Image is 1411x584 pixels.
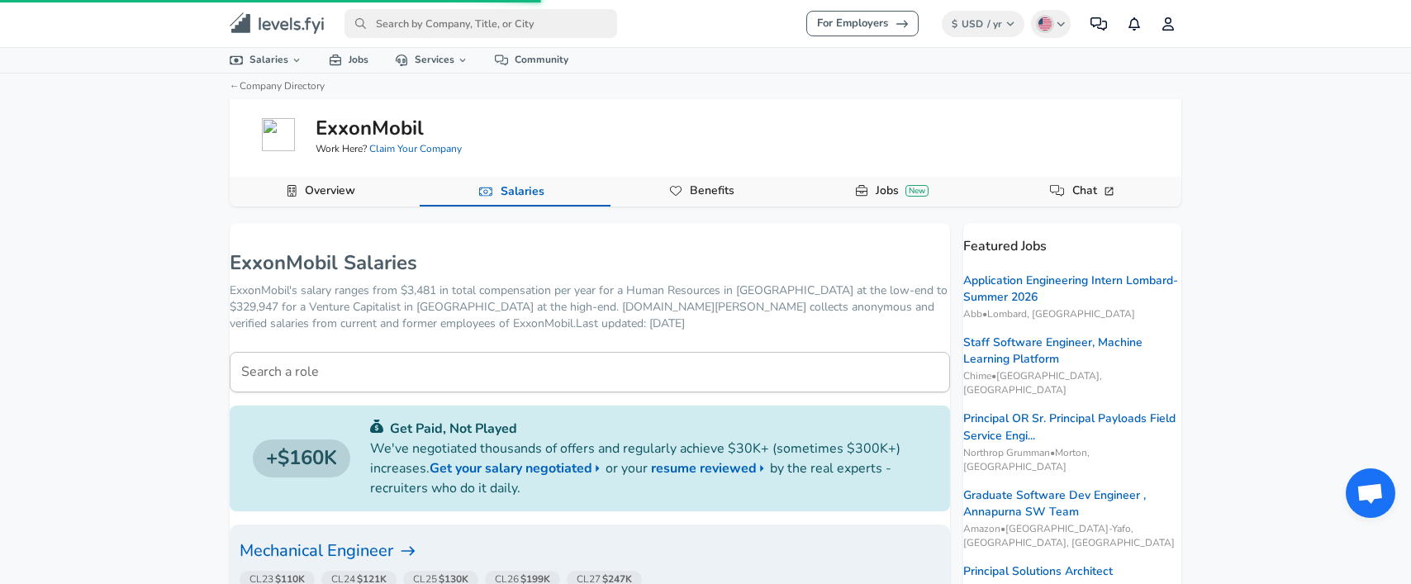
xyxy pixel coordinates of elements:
[253,439,350,477] a: $160K
[344,9,617,38] input: Search by Company, Title, or City
[683,177,741,205] a: Benefits
[963,223,1181,256] p: Featured Jobs
[962,17,983,31] span: USD
[942,11,1025,37] button: $USD/ yr
[494,178,551,206] a: Salaries
[370,420,383,433] img: svg+xml;base64,PHN2ZyB4bWxucz0iaHR0cDovL3d3dy53My5vcmcvMjAwMC9zdmciIGZpbGw9IiMwYzU0NjAiIHZpZXdCb3...
[482,48,582,72] a: Community
[370,419,927,439] p: Get Paid, Not Played
[316,114,424,142] h5: ExxonMobil
[963,487,1181,520] a: Graduate Software Dev Engineer , Annapurna SW Team
[370,439,927,498] p: We've negotiated thousands of offers and regularly achieve $30K+ (sometimes $300K+) increases. or...
[963,335,1181,368] a: Staff Software Engineer, Machine Learning Platform
[230,283,950,332] p: ExxonMobil's salary ranges from $3,481 in total compensation per year for a Human Resources in [G...
[1038,17,1052,31] img: English (US)
[1066,177,1123,205] a: Chat
[298,177,362,205] a: Overview
[369,142,462,155] a: Claim Your Company
[869,177,935,205] a: JobsNew
[963,563,1113,580] a: Principal Solutions Architect
[210,7,1201,40] nav: primary
[905,185,929,197] div: New
[651,458,770,478] a: resume reviewed
[382,48,482,72] a: Services
[316,142,462,156] span: Work Here?
[216,48,316,72] a: Salaries
[963,307,1181,321] span: Abb • Lombard, [GEOGRAPHIC_DATA]
[240,538,940,564] h6: Mechanical Engineer
[230,352,950,392] input: Machine Learning Engineer
[430,458,606,478] a: Get your salary negotiated
[963,446,1181,474] span: Northrop Grumman • Morton, [GEOGRAPHIC_DATA]
[987,17,1002,31] span: / yr
[230,79,325,93] a: ←Company Directory
[963,369,1181,397] span: Chime • [GEOGRAPHIC_DATA], [GEOGRAPHIC_DATA]
[230,249,950,276] h1: ExxonMobil Salaries
[963,273,1181,306] a: Application Engineering Intern Lombard- Summer 2026
[963,411,1181,444] a: Principal OR Sr. Principal Payloads Field Service Engi...
[963,522,1181,550] span: Amazon • [GEOGRAPHIC_DATA]-Yafo, [GEOGRAPHIC_DATA], [GEOGRAPHIC_DATA]
[262,118,295,151] img: exxonmobil.com
[230,177,1181,207] div: Company Data Navigation
[806,11,919,36] a: For Employers
[1346,468,1395,518] div: Open chat
[316,48,382,72] a: Jobs
[1031,10,1071,38] button: English (US)
[952,17,957,31] span: $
